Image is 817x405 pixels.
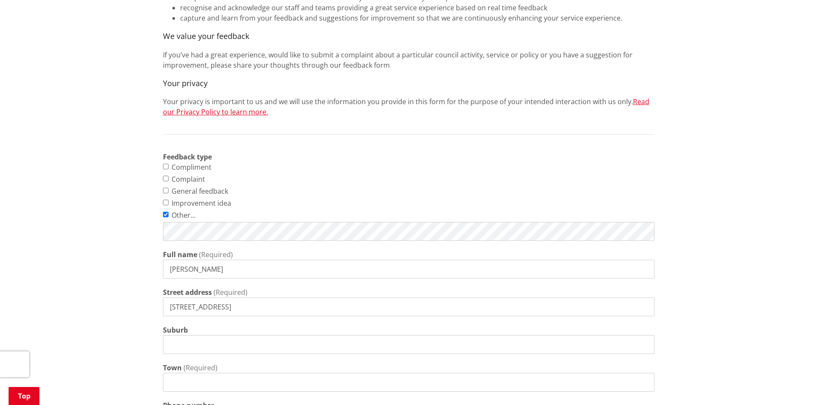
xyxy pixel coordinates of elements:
[9,387,39,405] a: Top
[184,363,217,372] span: (Required)
[163,363,182,373] label: Town
[163,325,188,335] label: Suburb
[163,260,654,279] input: e.g. John Smith
[163,287,212,297] label: Street address
[163,79,654,88] h4: Your privacy
[163,32,654,41] h4: We value your feedback
[180,3,654,13] li: recognise and acknowledge our staff and teams providing a great service experience based on real ...
[778,369,808,400] iframe: Messenger Launcher
[163,222,654,241] input: Other option
[163,96,654,117] p: Your privacy is important to us and we will use the information you provide in this form for the ...
[172,162,211,172] label: Compliment
[214,288,247,297] span: (Required)
[163,152,212,162] strong: Feedback type
[199,250,233,259] span: (Required)
[163,249,197,260] label: Full name
[172,174,205,184] label: Complaint
[172,186,228,196] label: General feedback
[172,210,196,220] label: Other...
[163,50,654,70] p: If you’ve had a great experience, would like to submit a complaint about a particular council act...
[163,97,649,117] a: Read our Privacy Policy to learn more.
[172,198,231,208] label: Improvement idea
[180,13,654,23] li: capture and learn from your feedback and suggestions for improvement so that we are continuously ...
